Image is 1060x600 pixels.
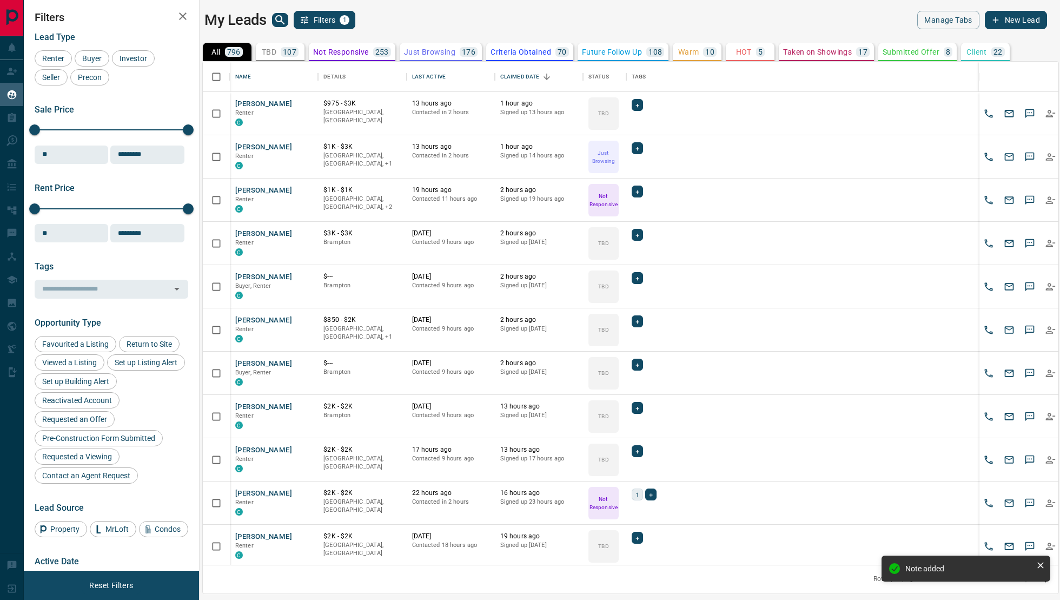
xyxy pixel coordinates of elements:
p: Just Browsing [589,149,618,165]
p: 13 hours ago [412,99,489,108]
span: Property [47,525,83,533]
span: Lead Source [35,503,84,513]
div: condos.ca [235,508,243,516]
div: Seller [35,69,68,85]
button: Reallocate [1042,365,1058,381]
svg: Email [1004,411,1015,422]
svg: Reallocate [1045,498,1056,509]
p: Not Responsive [589,495,618,511]
span: + [635,359,639,370]
button: Email [1001,279,1017,295]
button: Reallocate [1042,452,1058,468]
div: Return to Site [119,336,180,352]
svg: Reallocate [1045,368,1056,379]
button: Reallocate [1042,235,1058,252]
div: Last Active [412,62,446,92]
svg: Call [983,281,994,292]
p: 17 [858,48,867,56]
svg: Sms [1024,108,1035,119]
p: Client [966,48,986,56]
p: Taken on Showings [783,48,852,56]
div: Reactivated Account [35,392,120,408]
p: Not Responsive [313,48,369,56]
span: Renter [235,109,254,116]
svg: Reallocate [1045,151,1056,162]
div: + [645,489,657,500]
span: Set up Listing Alert [111,358,181,367]
svg: Call [983,325,994,335]
p: $3K - $3K [323,229,401,238]
button: Manage Tabs [917,11,979,29]
button: Email [1001,495,1017,511]
div: condos.ca [235,292,243,299]
span: Requested an Offer [38,415,111,424]
p: [GEOGRAPHIC_DATA], [GEOGRAPHIC_DATA] [323,498,401,515]
p: Contacted in 2 hours [412,498,489,506]
button: Call [981,279,997,295]
button: Email [1001,235,1017,252]
p: Contacted in 2 hours [412,108,489,117]
p: Signed up 14 hours ago [500,151,578,160]
p: Brampton [323,411,401,420]
p: 2 hours ago [500,186,578,195]
svg: Sms [1024,368,1035,379]
div: + [632,99,643,111]
svg: Sms [1024,454,1035,465]
div: Claimed Date [495,62,583,92]
p: Signed up [DATE] [500,238,578,247]
button: Reallocate [1042,106,1058,122]
button: Call [981,408,997,425]
button: Email [1001,538,1017,555]
div: + [632,445,643,457]
p: 2 hours ago [500,229,578,238]
svg: Sms [1024,411,1035,422]
span: Buyer [78,54,105,63]
p: Signed up [DATE] [500,281,578,290]
div: Buyer [75,50,109,67]
button: Open [169,281,184,296]
p: 13 hours ago [500,445,578,454]
p: 176 [462,48,475,56]
p: TBD [598,326,608,334]
svg: Email [1004,108,1015,119]
svg: Email [1004,238,1015,249]
div: Pre-Construction Form Submitted [35,430,163,446]
svg: Email [1004,195,1015,206]
button: [PERSON_NAME] [235,186,292,196]
button: SMS [1022,279,1038,295]
button: [PERSON_NAME] [235,99,292,109]
span: + [635,229,639,240]
span: Requested a Viewing [38,452,116,461]
p: Brampton [323,281,401,290]
span: + [635,316,639,327]
button: [PERSON_NAME] [235,229,292,239]
div: Details [318,62,406,92]
p: Signed up 13 hours ago [500,108,578,117]
svg: Email [1004,151,1015,162]
div: MrLoft [90,521,136,537]
button: Email [1001,408,1017,425]
button: [PERSON_NAME] [235,489,292,499]
p: 796 [227,48,241,56]
span: Tags [35,261,54,272]
span: Buyer, Renter [235,282,271,289]
div: Last Active [407,62,495,92]
button: [PERSON_NAME] [235,142,292,153]
button: Email [1001,452,1017,468]
p: $1K - $3K [323,142,401,151]
p: 107 [283,48,296,56]
span: Rent Price [35,183,75,193]
button: Email [1001,192,1017,208]
button: Reallocate [1042,495,1058,511]
p: Contacted 11 hours ago [412,195,489,203]
svg: Call [983,238,994,249]
p: [DATE] [412,229,489,238]
div: + [632,272,643,284]
p: 10 [705,48,714,56]
p: Signed up 17 hours ago [500,454,578,463]
p: Brampton [323,238,401,247]
span: Set up Building Alert [38,377,113,386]
div: + [632,186,643,197]
p: [DATE] [412,315,489,325]
div: Renter [35,50,72,67]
